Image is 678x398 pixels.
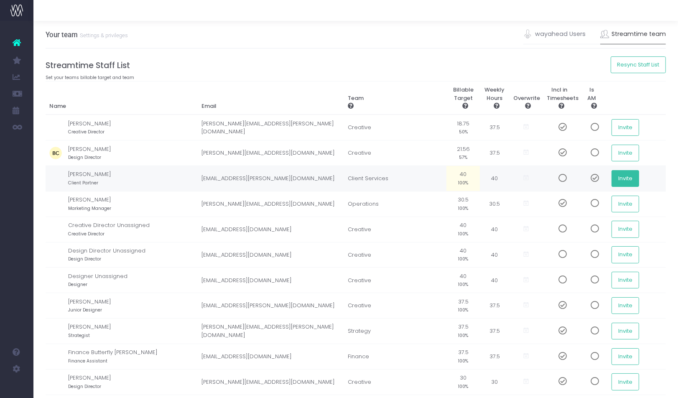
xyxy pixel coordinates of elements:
[446,82,480,115] th: Billable Target
[197,369,344,395] td: [PERSON_NAME][EMAIL_ADDRESS][DOMAIN_NAME]
[480,344,509,369] td: 37.5
[600,25,666,44] a: Streamtime team
[612,272,639,288] button: Invite
[68,280,87,288] small: Designer
[344,319,446,344] td: Strategy
[68,369,197,395] td: [PERSON_NAME]
[46,73,134,81] small: Set your teams billable target and team
[458,280,468,288] small: 100%
[68,331,90,339] small: Strategist
[612,196,639,212] button: Invite
[68,166,197,191] td: [PERSON_NAME]
[480,268,509,293] td: 40
[458,331,468,339] small: 100%
[49,121,62,134] img: profile_images
[446,319,480,344] td: 37.5
[344,140,446,166] td: Creative
[68,115,197,140] td: [PERSON_NAME]
[68,319,197,344] td: [PERSON_NAME]
[480,369,509,395] td: 30
[612,170,639,187] button: Invite
[480,217,509,242] td: 40
[197,242,344,268] td: [EMAIL_ADDRESS][DOMAIN_NAME]
[458,357,468,364] small: 100%
[344,82,446,115] th: Team
[68,128,105,135] small: Creative Director
[480,191,509,217] td: 30.5
[49,249,62,261] img: profile_images
[49,350,62,363] img: profile_images
[197,319,344,344] td: [PERSON_NAME][EMAIL_ADDRESS][PERSON_NAME][DOMAIN_NAME]
[49,147,62,159] img: profile_images
[459,153,467,161] small: 57%
[68,268,197,293] td: Designer Unassigned
[344,293,446,319] td: Creative
[612,246,639,263] button: Invite
[446,115,480,140] td: 18.75
[446,242,480,268] td: 40
[68,179,98,186] small: Client Partner
[68,382,101,390] small: Design Director
[68,344,197,369] td: Finance Butterfly [PERSON_NAME]
[344,217,446,242] td: Creative
[344,115,446,140] td: Creative
[612,373,639,390] button: Invite
[543,82,576,115] th: Incl in Timesheets
[344,369,446,395] td: Creative
[46,31,128,39] h3: Your team
[68,204,111,212] small: Marketing Manager
[446,369,480,395] td: 30
[480,319,509,344] td: 37.5
[197,268,344,293] td: [EMAIL_ADDRESS][DOMAIN_NAME]
[68,255,101,262] small: Design Director
[458,230,468,237] small: 100%
[480,293,509,319] td: 37.5
[344,242,446,268] td: Creative
[458,382,468,390] small: 100%
[197,293,344,319] td: [EMAIL_ADDRESS][PERSON_NAME][DOMAIN_NAME]
[344,166,446,191] td: Client Services
[446,217,480,242] td: 40
[197,115,344,140] td: [PERSON_NAME][EMAIL_ADDRESS][PERSON_NAME][DOMAIN_NAME]
[523,25,586,44] a: wayahead Users
[612,221,639,237] button: Invite
[458,306,468,313] small: 100%
[612,297,639,314] button: Invite
[480,242,509,268] td: 40
[612,145,639,161] button: Invite
[480,166,509,191] td: 40
[458,255,468,262] small: 100%
[446,140,480,166] td: 21.56
[46,61,666,70] h4: Streamtime Staff List
[68,242,197,268] td: Design Director Unassigned
[509,82,543,115] th: Overwrite
[480,115,509,140] td: 37.5
[344,191,446,217] td: Operations
[197,82,344,115] th: Email
[49,223,62,236] img: profile_images
[458,179,468,186] small: 100%
[46,82,198,115] th: Name
[68,191,197,217] td: [PERSON_NAME]
[459,128,468,135] small: 50%
[612,119,639,136] button: Invite
[10,381,23,394] img: images/default_profile_image.png
[197,140,344,166] td: [PERSON_NAME][EMAIL_ADDRESS][DOMAIN_NAME]
[49,376,62,388] img: profile_images
[68,153,101,161] small: Design Director
[344,268,446,293] td: Creative
[68,230,105,237] small: Creative Director
[68,217,197,242] td: Creative Director Unassigned
[49,325,62,337] img: profile_images
[576,82,607,115] th: Is AM
[197,166,344,191] td: [EMAIL_ADDRESS][PERSON_NAME][DOMAIN_NAME]
[68,306,102,313] small: Junior Designer
[446,191,480,217] td: 30.5
[480,82,509,115] th: Weekly Hours
[49,172,62,185] img: profile_images
[197,217,344,242] td: [EMAIL_ADDRESS][DOMAIN_NAME]
[197,191,344,217] td: [PERSON_NAME][EMAIL_ADDRESS][DOMAIN_NAME]
[78,31,128,39] small: Settings & privileges
[611,56,666,73] button: Resync Staff List
[68,357,107,364] small: Finance Assistant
